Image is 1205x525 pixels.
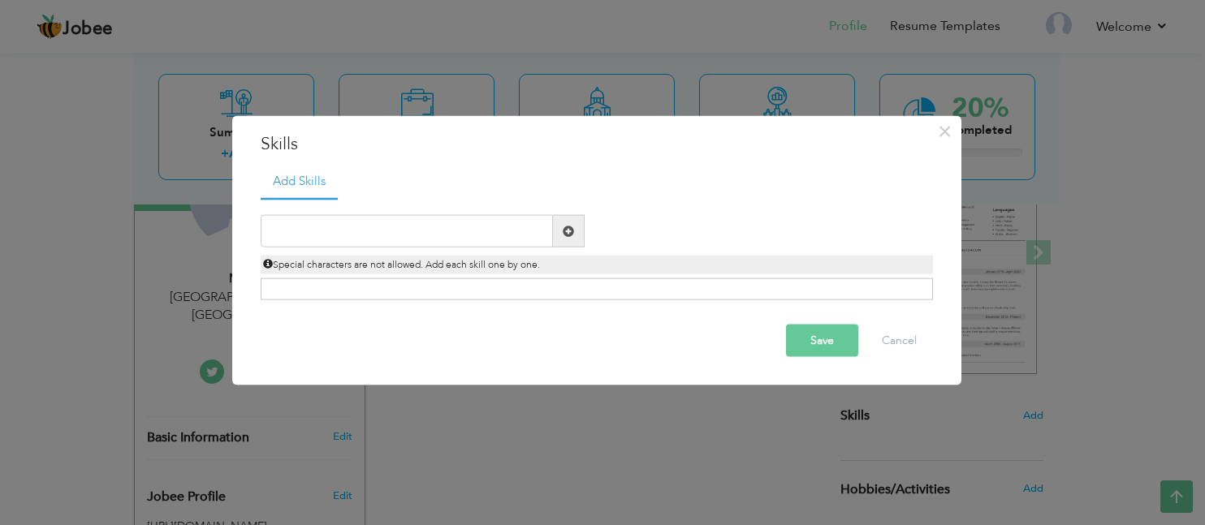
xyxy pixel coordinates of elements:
[261,131,933,156] h3: Skills
[931,118,957,144] button: Close
[938,116,952,145] span: ×
[866,325,933,357] button: Cancel
[786,325,858,357] button: Save
[263,258,540,271] span: Special characters are not allowed. Add each skill one by one.
[261,164,338,200] a: Add Skills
